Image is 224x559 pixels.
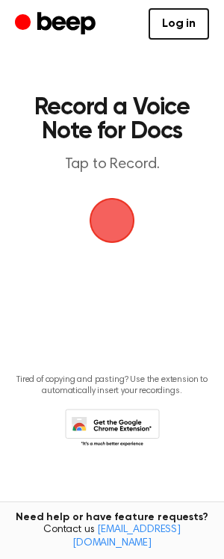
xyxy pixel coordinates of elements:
[72,525,181,549] a: [EMAIL_ADDRESS][DOMAIN_NAME]
[15,10,99,39] a: Beep
[12,374,212,397] p: Tired of copying and pasting? Use the extension to automatically insert your recordings.
[27,96,197,143] h1: Record a Voice Note for Docs
[9,524,215,550] span: Contact us
[90,198,134,243] img: Beep Logo
[149,8,209,40] a: Log in
[27,155,197,174] p: Tap to Record.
